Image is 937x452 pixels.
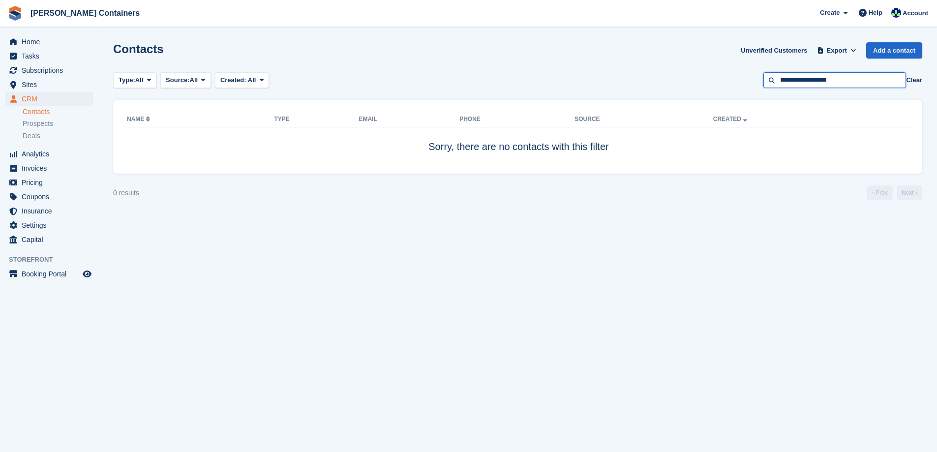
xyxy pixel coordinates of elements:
[220,76,246,84] span: Created:
[428,141,608,152] span: Sorry, there are no contacts with this filter
[160,72,211,89] button: Source: All
[5,267,93,281] a: menu
[906,75,922,85] button: Clear
[215,72,269,89] button: Created: All
[27,5,144,21] a: [PERSON_NAME] Containers
[22,63,81,77] span: Subscriptions
[22,233,81,246] span: Capital
[22,218,81,232] span: Settings
[23,119,53,128] span: Prospects
[5,49,93,63] a: menu
[113,72,156,89] button: Type: All
[22,35,81,49] span: Home
[248,76,256,84] span: All
[5,78,93,91] a: menu
[866,42,922,59] a: Add a contact
[867,185,893,200] a: Previous
[22,147,81,161] span: Analytics
[827,46,847,56] span: Export
[119,75,135,85] span: Type:
[815,42,858,59] button: Export
[5,35,93,49] a: menu
[5,92,93,106] a: menu
[5,161,93,175] a: menu
[897,185,922,200] a: Next
[127,116,152,122] a: Name
[166,75,189,85] span: Source:
[869,8,882,18] span: Help
[23,107,93,117] a: Contacts
[865,185,924,200] nav: Page
[113,42,164,56] h1: Contacts
[23,131,93,141] a: Deals
[190,75,198,85] span: All
[22,267,81,281] span: Booking Portal
[574,112,713,127] th: Source
[5,204,93,218] a: menu
[22,176,81,189] span: Pricing
[22,78,81,91] span: Sites
[22,204,81,218] span: Insurance
[22,92,81,106] span: CRM
[5,63,93,77] a: menu
[135,75,144,85] span: All
[459,112,574,127] th: Phone
[820,8,840,18] span: Create
[903,8,928,18] span: Account
[9,255,98,265] span: Storefront
[113,188,139,198] div: 0 results
[5,147,93,161] a: menu
[22,49,81,63] span: Tasks
[23,119,93,129] a: Prospects
[22,161,81,175] span: Invoices
[737,42,811,59] a: Unverified Customers
[891,8,901,18] img: Audra Whitelaw
[274,112,359,127] th: Type
[8,6,23,21] img: stora-icon-8386f47178a22dfd0bd8f6a31ec36ba5ce8667c1dd55bd0f319d3a0aa187defe.svg
[5,190,93,204] a: menu
[713,116,749,122] a: Created
[5,218,93,232] a: menu
[23,131,40,141] span: Deals
[5,176,93,189] a: menu
[5,233,93,246] a: menu
[81,268,93,280] a: Preview store
[22,190,81,204] span: Coupons
[359,112,459,127] th: Email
